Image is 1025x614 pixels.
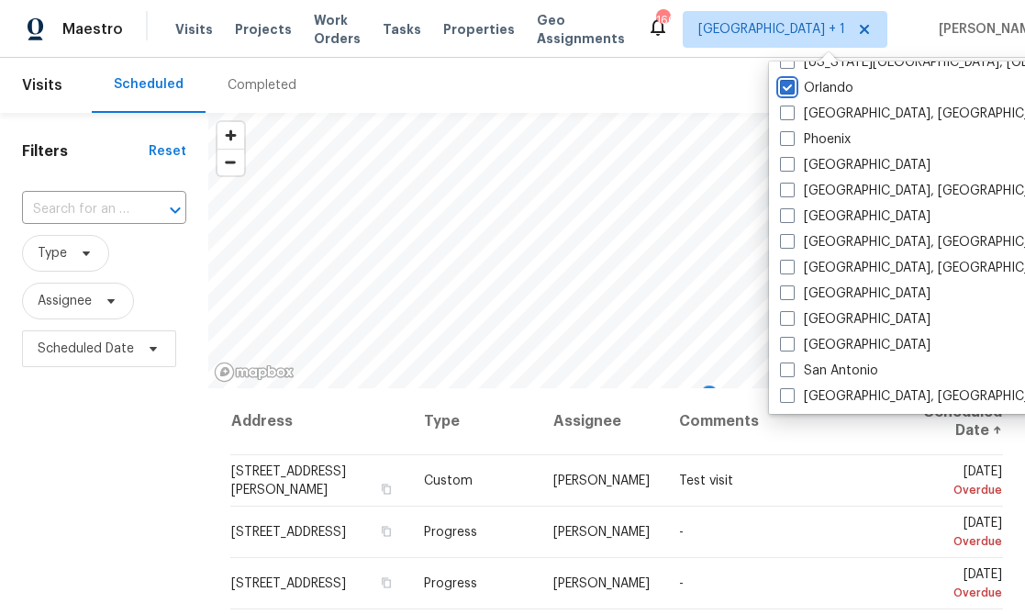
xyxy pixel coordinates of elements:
[443,20,515,39] span: Properties
[378,481,395,497] button: Copy Address
[911,584,1002,602] div: Overdue
[231,577,346,590] span: [STREET_ADDRESS]
[38,244,67,262] span: Type
[679,577,684,590] span: -
[217,122,244,149] button: Zoom in
[911,481,1002,499] div: Overdue
[424,474,473,487] span: Custom
[314,11,361,48] span: Work Orders
[679,526,684,539] span: -
[553,474,650,487] span: [PERSON_NAME]
[22,65,62,106] span: Visits
[208,113,958,388] canvas: Map
[114,75,184,94] div: Scheduled
[424,526,477,539] span: Progress
[383,23,421,36] span: Tasks
[162,197,188,223] button: Open
[780,336,930,354] label: [GEOGRAPHIC_DATA]
[38,340,134,358] span: Scheduled Date
[780,79,853,97] label: Orlando
[897,388,1003,455] th: Scheduled Date ↑
[698,20,845,39] span: [GEOGRAPHIC_DATA] + 1
[22,195,135,224] input: Search for an address...
[780,130,851,149] label: Phoenix
[780,156,930,174] label: [GEOGRAPHIC_DATA]
[679,474,733,487] span: Test visit
[539,388,664,455] th: Assignee
[780,310,930,329] label: [GEOGRAPHIC_DATA]
[664,388,897,455] th: Comments
[553,526,650,539] span: [PERSON_NAME]
[700,385,719,414] div: Map marker
[780,362,878,380] label: San Antonio
[537,11,625,48] span: Geo Assignments
[230,388,409,455] th: Address
[378,523,395,540] button: Copy Address
[780,285,930,303] label: [GEOGRAPHIC_DATA]
[231,526,346,539] span: [STREET_ADDRESS]
[409,388,540,455] th: Type
[235,20,292,39] span: Projects
[911,465,1002,499] span: [DATE]
[175,20,213,39] span: Visits
[217,149,244,175] button: Zoom out
[378,575,395,591] button: Copy Address
[424,577,477,590] span: Progress
[38,292,92,310] span: Assignee
[228,76,296,95] div: Completed
[656,11,669,29] div: 160
[911,568,1002,602] span: [DATE]
[553,577,650,590] span: [PERSON_NAME]
[149,142,186,161] div: Reset
[214,362,295,383] a: Mapbox homepage
[231,465,346,497] span: [STREET_ADDRESS][PERSON_NAME]
[62,20,123,39] span: Maestro
[217,150,244,175] span: Zoom out
[22,142,149,161] h1: Filters
[780,207,930,226] label: [GEOGRAPHIC_DATA]
[911,532,1002,551] div: Overdue
[911,517,1002,551] span: [DATE]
